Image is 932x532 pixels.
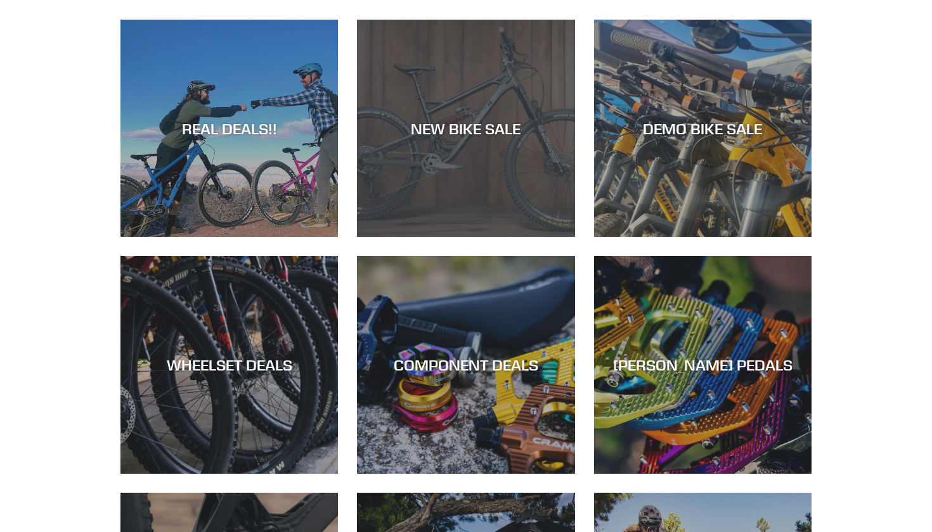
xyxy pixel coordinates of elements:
div: COMPONENT DEALS [357,356,574,374]
div: NEW BIKE SALE [357,119,574,137]
a: [PERSON_NAME] PEDALS [594,256,812,473]
a: NEW BIKE SALE [357,20,574,237]
a: WHEELSET DEALS [120,256,338,473]
div: DEMO BIKE SALE [594,119,812,137]
div: [PERSON_NAME] PEDALS [594,356,812,374]
a: COMPONENT DEALS [357,256,574,473]
div: REAL DEALS!! [120,119,338,137]
div: WHEELSET DEALS [120,356,338,374]
a: DEMO BIKE SALE [594,20,812,237]
a: REAL DEALS!! [120,20,338,237]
